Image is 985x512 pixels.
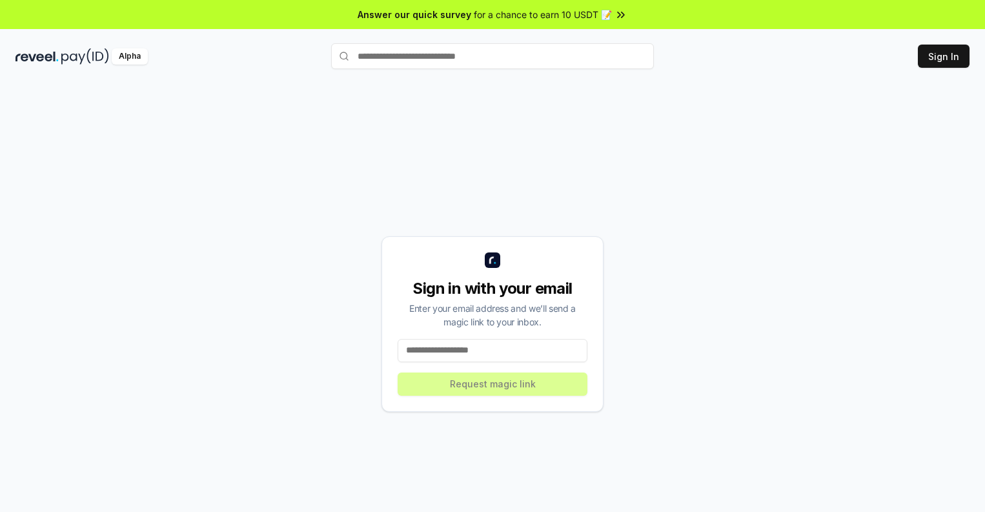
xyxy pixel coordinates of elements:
[61,48,109,65] img: pay_id
[474,8,612,21] span: for a chance to earn 10 USDT 📝
[112,48,148,65] div: Alpha
[15,48,59,65] img: reveel_dark
[398,302,587,329] div: Enter your email address and we’ll send a magic link to your inbox.
[918,45,970,68] button: Sign In
[485,252,500,268] img: logo_small
[358,8,471,21] span: Answer our quick survey
[398,278,587,299] div: Sign in with your email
